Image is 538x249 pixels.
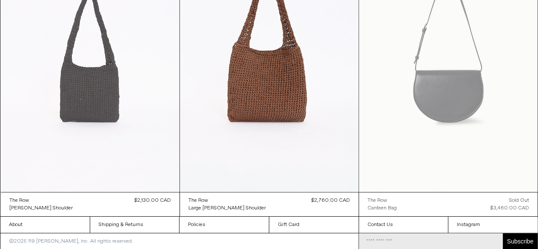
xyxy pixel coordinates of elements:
a: Shipping & Returns [90,217,179,233]
a: Instagram [448,217,538,233]
div: The Row [9,197,29,204]
a: Canteen Bag [367,204,397,212]
div: Canteen Bag [367,205,397,212]
a: Contact Us [359,217,448,233]
div: Sold out [509,197,529,204]
div: $2,130.00 CAD [134,197,171,204]
a: Policies [179,217,269,233]
div: $2,760.00 CAD [311,197,350,204]
div: The Row [188,197,208,204]
a: Large [PERSON_NAME] Shoulder [188,204,266,212]
a: About [0,217,90,233]
a: The Row [367,197,397,204]
div: [PERSON_NAME] Shoulder [9,205,73,212]
a: The Row [188,197,266,204]
a: Gift Card [269,217,359,233]
div: The Row [367,197,387,204]
div: $3,460.00 CAD [490,204,529,212]
a: The Row [9,197,73,204]
div: Large [PERSON_NAME] Shoulder [188,205,266,212]
a: [PERSON_NAME] Shoulder [9,204,73,212]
